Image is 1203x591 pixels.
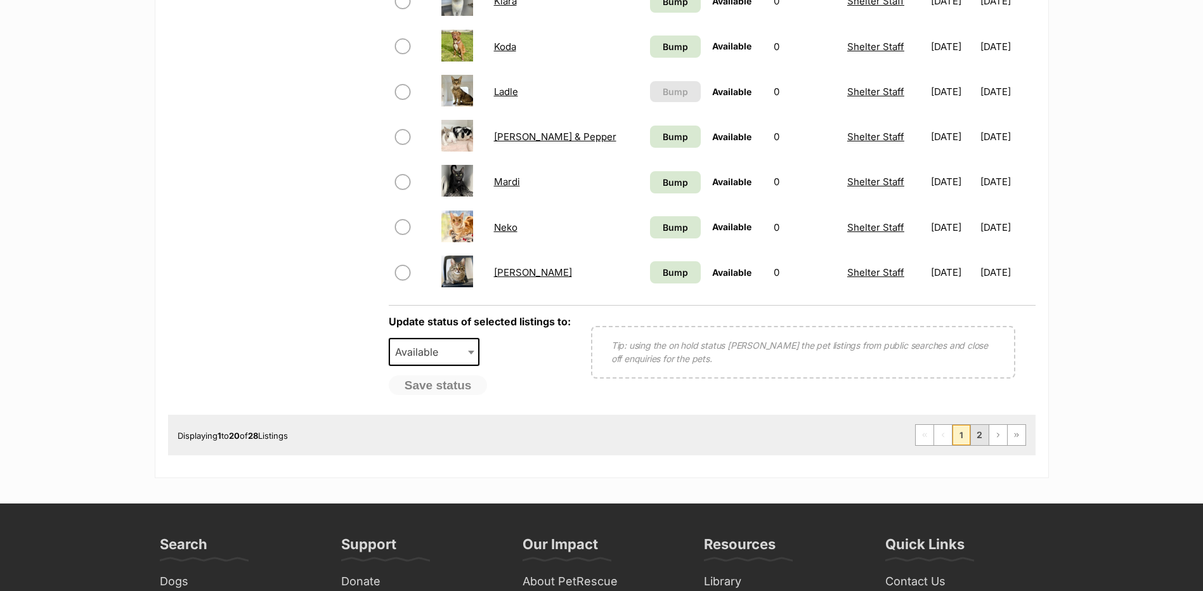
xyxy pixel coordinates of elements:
a: Shelter Staff [847,221,904,233]
td: [DATE] [980,160,1034,204]
td: [DATE] [980,115,1034,159]
span: Previous page [934,425,952,445]
a: Neko [494,221,517,233]
a: Shelter Staff [847,41,904,53]
span: Displaying to of Listings [178,431,288,441]
a: Koda [494,41,516,53]
span: Bump [663,176,688,189]
h3: Support [341,535,396,561]
span: Page 1 [953,425,970,445]
strong: 28 [248,431,258,441]
strong: 20 [229,431,240,441]
a: Shelter Staff [847,176,904,188]
td: [DATE] [980,205,1034,249]
td: 0 [769,70,841,114]
h3: Our Impact [523,535,598,561]
span: Available [712,131,751,142]
label: Update status of selected listings to: [389,315,571,328]
a: Mardi [494,176,520,188]
td: [DATE] [926,160,979,204]
td: 0 [769,250,841,294]
a: Bump [650,216,700,238]
td: [DATE] [980,250,1034,294]
span: Bump [663,130,688,143]
h3: Quick Links [885,535,965,561]
button: Bump [650,81,700,102]
nav: Pagination [915,424,1026,446]
td: [DATE] [926,115,979,159]
span: Bump [663,85,688,98]
a: Last page [1008,425,1025,445]
a: [PERSON_NAME] [494,266,572,278]
span: Available [712,221,751,232]
td: 0 [769,160,841,204]
a: Next page [989,425,1007,445]
a: Bump [650,261,700,283]
a: Bump [650,171,700,193]
td: 0 [769,115,841,159]
span: Available [712,176,751,187]
td: [DATE] [980,25,1034,68]
span: Available [712,267,751,278]
span: Bump [663,221,688,234]
strong: 1 [218,431,221,441]
a: Page 2 [971,425,989,445]
a: Ladle [494,86,518,98]
td: [DATE] [980,70,1034,114]
a: Bump [650,126,700,148]
h3: Search [160,535,207,561]
span: Available [389,338,480,366]
h3: Resources [704,535,776,561]
span: Available [390,343,451,361]
span: Available [712,86,751,97]
td: [DATE] [926,25,979,68]
td: [DATE] [926,205,979,249]
a: Shelter Staff [847,86,904,98]
a: Bump [650,36,700,58]
span: Bump [663,266,688,279]
a: [PERSON_NAME] & Pepper [494,131,616,143]
td: [DATE] [926,70,979,114]
a: Shelter Staff [847,131,904,143]
span: First page [916,425,933,445]
button: Save status [389,375,488,396]
span: Available [712,41,751,51]
td: 0 [769,205,841,249]
td: 0 [769,25,841,68]
p: Tip: using the on hold status [PERSON_NAME] the pet listings from public searches and close off e... [611,339,995,365]
span: Bump [663,40,688,53]
td: [DATE] [926,250,979,294]
a: Shelter Staff [847,266,904,278]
